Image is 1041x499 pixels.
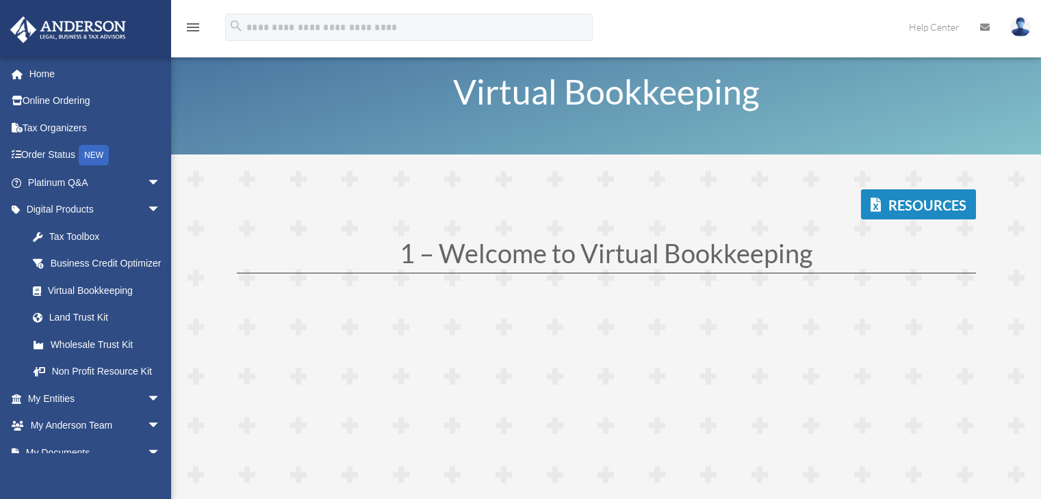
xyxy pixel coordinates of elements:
[19,304,181,332] a: Land Trust Kit
[10,60,181,87] a: Home
[185,19,201,36] i: menu
[10,439,181,466] a: My Documentsarrow_drop_down
[237,240,976,273] h1: 1 – Welcome to Virtual Bookkeeping
[10,412,181,440] a: My Anderson Teamarrow_drop_down
[48,282,157,299] div: Virtual Bookkeeping
[10,87,181,115] a: Online Ordering
[19,358,181,386] a: Non Profit Resource Kit
[19,277,175,304] a: Virtual Bookkeeping
[10,114,181,141] a: Tax Organizers
[6,16,130,43] img: Anderson Advisors Platinum Portal
[147,385,175,413] span: arrow_drop_down
[19,250,181,278] a: Business Credit Optimizer
[48,228,164,245] div: Tax Toolbox
[1010,17,1031,37] img: User Pic
[10,169,181,196] a: Platinum Q&Aarrow_drop_down
[10,141,181,170] a: Order StatusNEW
[79,145,109,165] div: NEW
[861,189,976,219] a: Resources
[48,309,164,326] div: Land Trust Kit
[147,412,175,440] span: arrow_drop_down
[48,363,164,380] div: Non Profit Resource Kit
[229,18,244,33] i: search
[48,336,164,353] div: Wholesale Trust Kit
[147,169,175,197] span: arrow_drop_down
[147,439,175,467] span: arrow_drop_down
[19,331,181,358] a: Wholesale Trust Kit
[453,71,760,112] span: Virtual Bookkeeping
[10,385,181,412] a: My Entitiesarrow_drop_down
[147,196,175,224] span: arrow_drop_down
[10,196,181,224] a: Digital Productsarrow_drop_down
[48,255,164,272] div: Business Credit Optimizer
[19,223,181,250] a: Tax Toolbox
[185,24,201,36] a: menu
